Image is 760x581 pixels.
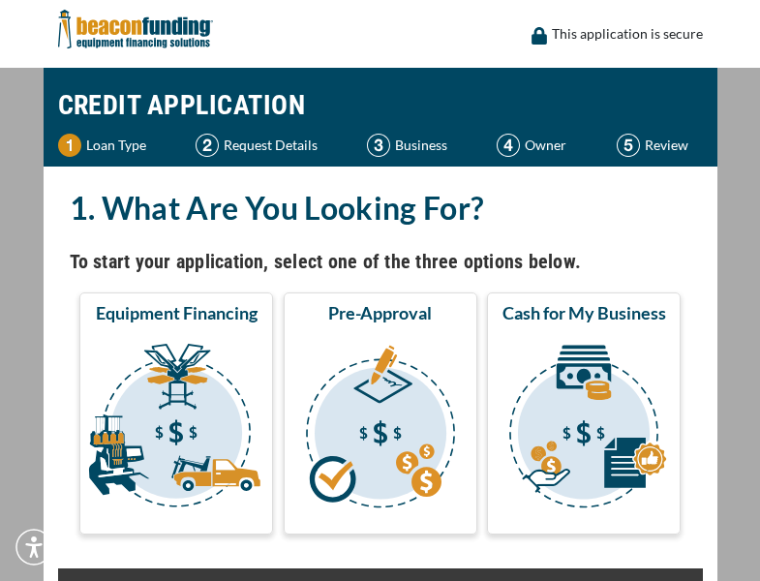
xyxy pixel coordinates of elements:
p: Loan Type [86,134,146,157]
span: Equipment Financing [96,301,258,324]
h1: CREDIT APPLICATION [58,77,703,134]
img: Step 4 [497,134,520,157]
h2: 1. What Are You Looking For? [70,186,691,230]
img: Step 3 [367,134,390,157]
span: Cash for My Business [502,301,666,324]
img: Step 2 [196,134,219,157]
h4: To start your application, select one of the three options below. [70,245,691,278]
button: Pre-Approval [284,292,477,535]
img: Pre-Approval [288,332,473,526]
img: lock icon to convery security [532,27,547,45]
img: Step 5 [617,134,640,157]
p: Owner [525,134,566,157]
p: Business [395,134,447,157]
button: Cash for My Business [487,292,681,535]
p: Review [645,134,688,157]
img: Equipment Financing [83,332,269,526]
p: Request Details [224,134,318,157]
span: Pre-Approval [328,301,432,324]
img: Cash for My Business [491,332,677,526]
button: Equipment Financing [79,292,273,535]
img: Step 1 [58,134,81,157]
p: This application is secure [552,22,703,46]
